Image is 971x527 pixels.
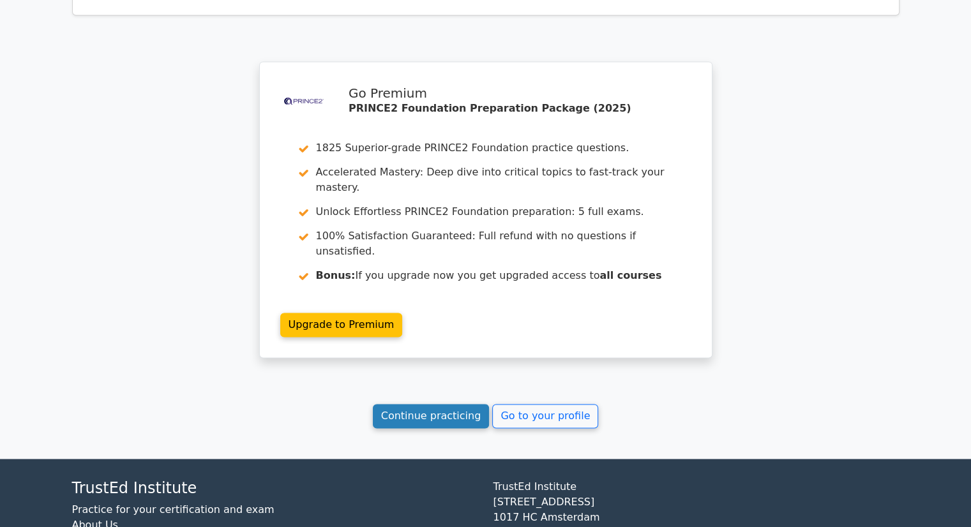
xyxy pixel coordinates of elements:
a: Continue practicing [373,404,490,428]
a: Upgrade to Premium [280,313,403,337]
a: Practice for your certification and exam [72,503,275,516]
h4: TrustEd Institute [72,479,478,498]
a: Go to your profile [492,404,598,428]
